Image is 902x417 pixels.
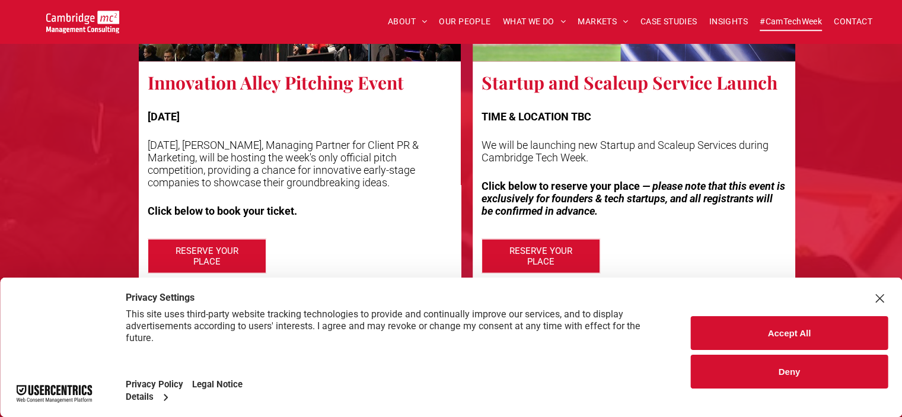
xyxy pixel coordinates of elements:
[497,12,572,31] a: WHAT WE DO
[482,239,600,273] a: RESERVE YOUR PLACE
[572,12,634,31] a: MARKETS
[482,139,786,164] p: We will be launching new Startup and Scaleup Services during Cambridge Tech Week.
[46,12,119,25] a: Your Business Transformed | Cambridge Management Consulting
[482,71,777,94] h3: Startup and Scaleup Service Launch
[148,205,297,217] strong: Click below to book your ticket.
[382,12,434,31] a: ABOUT
[148,139,452,189] p: [DATE], [PERSON_NAME], Managing Partner for Client PR & Marketing, will be hosting the week's onl...
[148,71,404,94] h3: Innovation Alley Pitching Event
[148,110,180,123] strong: [DATE]
[703,12,754,31] a: INSIGHTS
[148,239,266,273] a: RESERVE YOUR PLACE
[828,12,878,31] a: CONTACT
[482,110,591,123] strong: TIME & LOCATION TBC
[635,12,703,31] a: CASE STUDIES
[149,240,264,273] span: RESERVE YOUR PLACE
[482,180,640,192] strong: Click below to reserve your place
[433,12,496,31] a: OUR PEOPLE
[754,12,828,31] a: #CamTechWeek
[482,180,785,217] em: — please note that this event is exclusively for founders & tech startups, and all registrants wi...
[46,11,119,33] img: Cambridge MC Logo, sustainability
[483,240,598,273] span: RESERVE YOUR PLACE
